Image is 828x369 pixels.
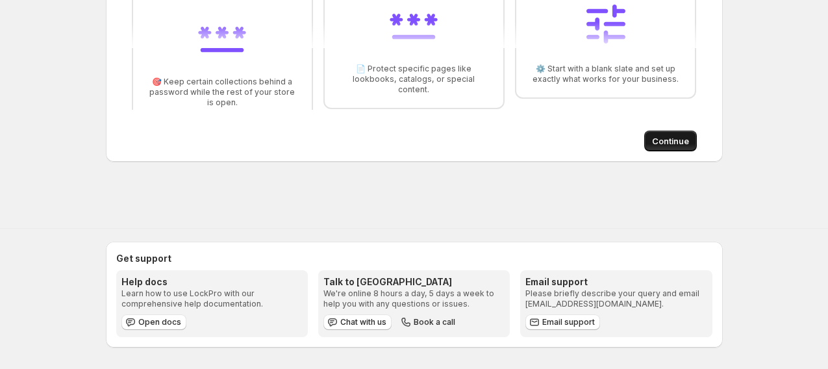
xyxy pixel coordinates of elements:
img: Password-protect collections [196,11,248,63]
button: Continue [644,131,697,151]
a: Email support [525,314,600,330]
p: We're online 8 hours a day, 5 days a week to help you with any questions or issues. [323,288,505,309]
span: ⚙️ Start with a blank slate and set up exactly what works for your business. [529,64,682,84]
span: Chat with us [340,317,386,327]
span: 📄 Protect specific pages like lookbooks, catalogs, or special content. [338,64,490,95]
h2: Get support [116,252,712,265]
span: Book a call [414,317,455,327]
h3: Help docs [121,275,303,288]
span: Email support [542,317,595,327]
h3: Email support [525,275,707,288]
button: Chat with us [323,314,392,330]
button: Book a call [397,314,460,330]
p: Learn how to use LockPro with our comprehensive help documentation. [121,288,303,309]
a: Open docs [121,314,186,330]
span: 🎯 Keep certain collections behind a password while the rest of your store is open. [146,77,299,108]
p: Please briefly describe your query and email [EMAIL_ADDRESS][DOMAIN_NAME]. [525,288,707,309]
span: Continue [652,134,689,147]
h3: Talk to [GEOGRAPHIC_DATA] [323,275,505,288]
span: Open docs [138,317,181,327]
